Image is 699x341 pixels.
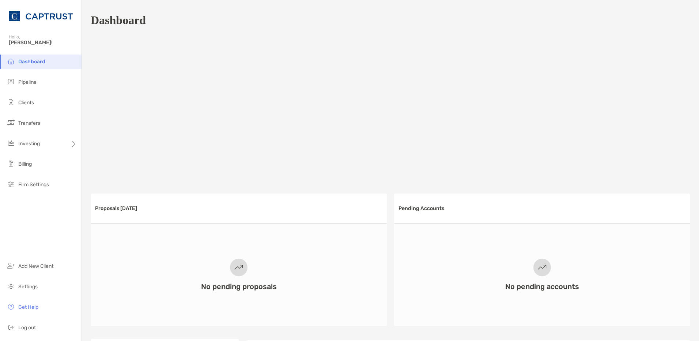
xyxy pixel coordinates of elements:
[7,302,15,311] img: get-help icon
[9,3,73,29] img: CAPTRUST Logo
[18,140,40,147] span: Investing
[7,323,15,331] img: logout icon
[7,118,15,127] img: transfers icon
[7,282,15,291] img: settings icon
[18,263,53,269] span: Add New Client
[7,77,15,86] img: pipeline icon
[7,57,15,65] img: dashboard icon
[91,14,146,27] h1: Dashboard
[95,205,137,211] h3: Proposals [DATE]
[18,325,36,331] span: Log out
[201,282,277,291] h3: No pending proposals
[18,181,49,188] span: Firm Settings
[7,98,15,106] img: clients icon
[18,304,38,310] span: Get Help
[505,282,579,291] h3: No pending accounts
[398,205,444,211] h3: Pending Accounts
[18,161,32,167] span: Billing
[7,159,15,168] img: billing icon
[18,284,38,290] span: Settings
[7,261,15,270] img: add_new_client icon
[18,79,37,85] span: Pipeline
[7,180,15,188] img: firm-settings icon
[7,139,15,147] img: investing icon
[9,40,77,46] span: [PERSON_NAME]!
[18,100,34,106] span: Clients
[18,59,45,65] span: Dashboard
[18,120,40,126] span: Transfers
